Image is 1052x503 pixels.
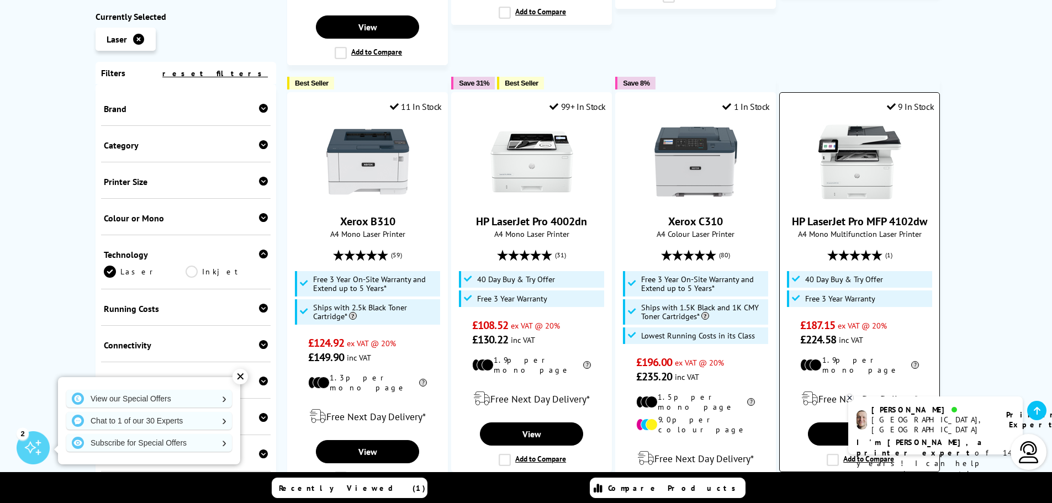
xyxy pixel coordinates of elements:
span: Ships with 1.5K Black and 1K CMY Toner Cartridges* [641,303,766,321]
span: ex VAT @ 20% [838,320,887,331]
span: Best Seller [295,79,329,87]
div: ✕ [232,369,248,384]
button: Save 31% [451,77,495,89]
li: 1.9p per mono page [472,355,591,375]
span: Best Seller [505,79,538,87]
b: I'm [PERSON_NAME], a printer expert [857,437,985,458]
span: ex VAT @ 20% [511,320,560,331]
span: £130.22 [472,332,508,347]
div: 1 In Stock [722,101,770,112]
button: Save 8% [615,77,655,89]
a: Recently Viewed (1) [272,478,427,498]
span: (80) [719,245,730,266]
span: £108.52 [472,318,508,332]
span: £196.00 [636,355,672,369]
span: Ships with 2.5k Black Toner Cartridge* [313,303,438,321]
label: Add to Compare [499,454,566,466]
a: View [316,15,419,39]
a: HP LaserJet Pro 4002dn [476,214,587,229]
span: (31) [555,245,566,266]
span: A4 Mono Laser Printer [293,229,442,239]
div: modal_delivery [293,401,442,432]
button: Best Seller [497,77,544,89]
div: Category [104,140,268,151]
p: of 14 years! I can help you choose the right product [857,437,1014,490]
div: Currently Selected [96,11,277,22]
a: View our Special Offers [66,390,232,407]
a: Chat to 1 of our 30 Experts [66,412,232,430]
span: Free 3 Year Warranty [805,294,875,303]
li: 1.5p per mono page [636,392,755,412]
a: Compare Products [590,478,746,498]
img: Xerox B310 [326,120,409,203]
span: inc VAT [511,335,535,345]
span: Lowest Running Costs in its Class [641,331,755,340]
a: View [316,440,419,463]
span: ex VAT @ 20% [675,357,724,368]
div: Printer Size [104,176,268,187]
span: ex VAT @ 20% [347,338,396,348]
span: £187.15 [800,318,835,332]
label: Add to Compare [335,47,402,59]
div: Technology [104,249,268,260]
li: 1.3p per mono page [308,373,427,393]
span: A4 Colour Laser Printer [621,229,770,239]
div: [GEOGRAPHIC_DATA], [GEOGRAPHIC_DATA] [871,415,992,435]
span: Free 3 Year Warranty [477,294,547,303]
span: Laser [107,34,127,45]
span: inc VAT [839,335,863,345]
a: Xerox C310 [668,214,723,229]
div: 99+ In Stock [549,101,606,112]
div: [PERSON_NAME] [871,405,992,415]
a: reset filters [162,68,268,78]
div: Colour or Mono [104,213,268,224]
label: Add to Compare [499,7,566,19]
span: 40 Day Buy & Try Offer [805,275,883,284]
a: HP LaserJet Pro MFP 4102dw [818,194,901,205]
div: 11 In Stock [390,101,442,112]
a: Xerox B310 [326,194,409,205]
div: Connectivity [104,340,268,351]
button: Best Seller [287,77,334,89]
a: Xerox B310 [340,214,395,229]
a: View [480,422,583,446]
a: View [808,422,911,446]
span: £224.58 [800,332,836,347]
a: Laser [104,266,186,278]
span: inc VAT [675,372,699,382]
span: (1) [885,245,892,266]
span: 40 Day Buy & Try Offer [477,275,555,284]
img: user-headset-light.svg [1018,441,1040,463]
div: modal_delivery [457,383,606,414]
div: 2 [17,427,29,440]
a: HP LaserJet Pro MFP 4102dw [792,214,927,229]
img: ashley-livechat.png [857,410,867,430]
div: Running Costs [104,303,268,314]
span: Compare Products [608,483,742,493]
img: Xerox C310 [654,120,737,203]
div: Brand [104,103,268,114]
span: Save 8% [623,79,649,87]
span: A4 Mono Multifunction Laser Printer [785,229,934,239]
span: £124.92 [308,336,344,350]
div: 9 In Stock [887,101,934,112]
a: Inkjet [186,266,268,278]
span: A4 Mono Laser Printer [457,229,606,239]
label: Add to Compare [827,454,894,466]
a: Xerox C310 [654,194,737,205]
div: modal_delivery [785,383,934,414]
img: HP LaserJet Pro 4002dn [490,120,573,203]
img: HP LaserJet Pro MFP 4102dw [818,120,901,203]
span: £235.20 [636,369,672,384]
li: 9.0p per colour page [636,415,755,435]
span: £149.90 [308,350,344,364]
span: inc VAT [347,352,371,363]
span: Filters [101,67,125,78]
span: Save 31% [459,79,489,87]
span: Free 3 Year On-Site Warranty and Extend up to 5 Years* [313,275,438,293]
span: Recently Viewed (1) [279,483,426,493]
li: 1.9p per mono page [800,355,919,375]
a: HP LaserJet Pro 4002dn [490,194,573,205]
div: modal_delivery [621,443,770,474]
span: Free 3 Year On-Site Warranty and Extend up to 5 Years* [641,275,766,293]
